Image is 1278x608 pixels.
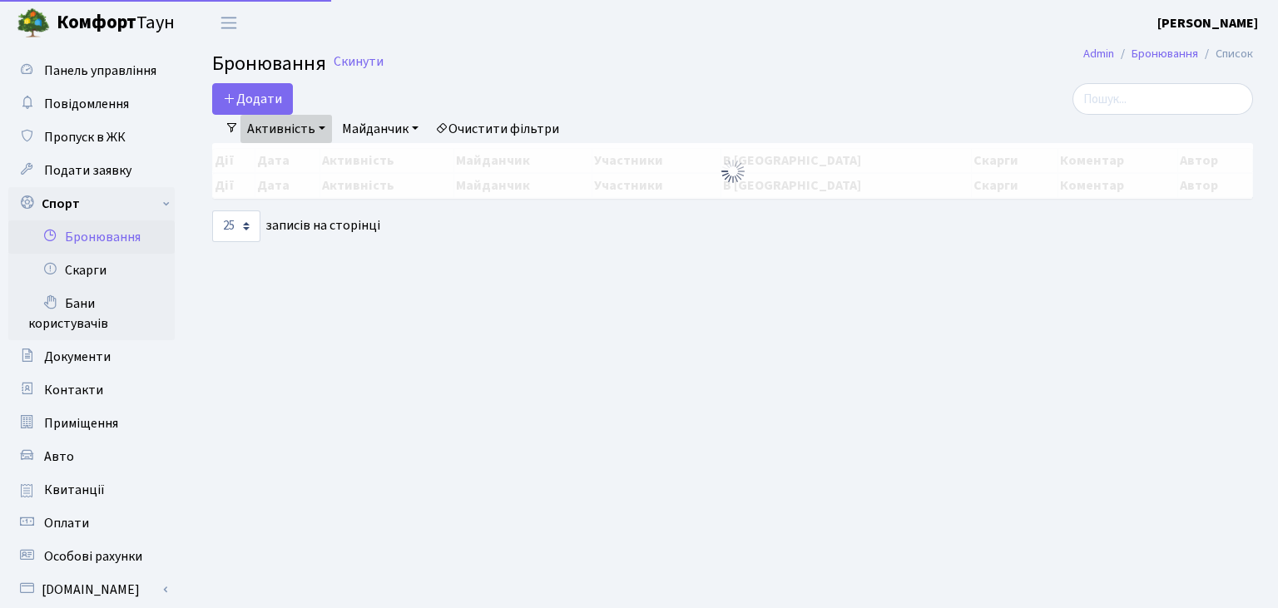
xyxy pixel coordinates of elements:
[44,95,129,113] span: Повідомлення
[8,373,175,407] a: Контакти
[1058,37,1278,72] nav: breadcrumb
[8,220,175,254] a: Бронювання
[8,254,175,287] a: Скарги
[8,287,175,340] a: Бани користувачів
[44,414,118,433] span: Приміщення
[8,340,175,373] a: Документи
[1157,14,1258,32] b: [PERSON_NAME]
[44,128,126,146] span: Пропуск в ЖК
[44,481,105,499] span: Квитанції
[335,115,425,143] a: Майданчик
[8,154,175,187] a: Подати заявку
[8,87,175,121] a: Повідомлення
[8,121,175,154] a: Пропуск в ЖК
[8,507,175,540] a: Оплати
[44,161,131,180] span: Подати заявку
[8,54,175,87] a: Панель управління
[8,540,175,573] a: Особові рахунки
[44,514,89,532] span: Оплати
[57,9,175,37] span: Таун
[8,473,175,507] a: Квитанції
[44,447,74,466] span: Авто
[1157,13,1258,33] a: [PERSON_NAME]
[17,7,50,40] img: logo.png
[8,407,175,440] a: Приміщення
[212,83,293,115] button: Додати
[1072,83,1253,115] input: Пошук...
[212,210,380,242] label: записів на сторінці
[44,547,142,566] span: Особові рахунки
[57,9,136,36] b: Комфорт
[428,115,566,143] a: Очистити фільтри
[240,115,332,143] a: Активність
[8,573,175,606] a: [DOMAIN_NAME]
[8,187,175,220] a: Спорт
[720,158,746,185] img: Обробка...
[1083,45,1114,62] a: Admin
[44,381,103,399] span: Контакти
[208,9,250,37] button: Переключити навігацію
[212,49,326,78] span: Бронювання
[44,348,111,366] span: Документи
[8,440,175,473] a: Авто
[1198,45,1253,63] li: Список
[334,54,384,70] a: Скинути
[44,62,156,80] span: Панель управління
[1132,45,1198,62] a: Бронювання
[212,210,260,242] select: записів на сторінці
